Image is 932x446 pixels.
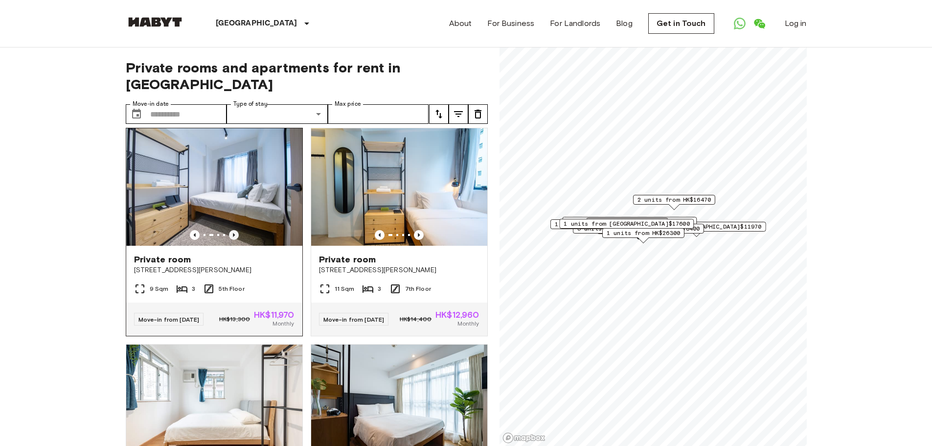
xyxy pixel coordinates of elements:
[400,315,432,324] span: HK$14,400
[435,310,479,319] span: HK$12,960
[335,100,361,108] label: Max price
[468,104,488,124] button: tune
[335,284,355,293] span: 11 Sqm
[273,319,294,328] span: Monthly
[138,316,200,323] span: Move-in from [DATE]
[311,128,488,336] a: Marketing picture of unit HK-01-046-007-01Previous imagePrevious imagePrivate room[STREET_ADDRESS...
[133,100,169,108] label: Move-in date
[126,128,302,246] img: Marketing picture of unit HK-01-046-005-03
[572,224,704,239] div: Map marker
[449,18,472,29] a: About
[126,128,303,336] a: Marketing picture of unit HK-01-046-005-03Marketing picture of unit HK-01-046-005-03Previous imag...
[150,284,169,293] span: 9 Sqm
[590,218,663,227] span: 1 units from HK$10170
[233,100,268,108] label: Type of stay
[378,284,381,293] span: 3
[323,316,385,323] span: Move-in from [DATE]
[216,18,297,29] p: [GEOGRAPHIC_DATA]
[219,315,250,324] span: HK$13,300
[637,195,710,204] span: 2 units from HK$16470
[126,17,184,27] img: Habyt
[429,104,449,124] button: tune
[550,18,600,29] a: For Landlords
[562,217,697,232] div: Map marker
[449,104,468,124] button: tune
[134,265,295,275] span: [STREET_ADDRESS][PERSON_NAME]
[602,228,684,243] div: Map marker
[606,229,680,237] span: 1 units from HK$26300
[616,18,633,29] a: Blog
[750,14,769,33] a: Open WeChat
[190,230,200,240] button: Previous image
[577,224,699,233] span: 5 units from [GEOGRAPHIC_DATA]$8400
[192,284,195,293] span: 3
[134,254,191,265] span: Private room
[414,230,424,240] button: Previous image
[648,13,714,34] a: Get in Touch
[457,319,479,328] span: Monthly
[550,219,681,235] div: Map marker
[319,254,376,265] span: Private room
[127,104,146,124] button: Choose date
[730,14,750,33] a: Open WhatsApp
[559,219,694,234] div: Map marker
[633,195,715,210] div: Map marker
[319,265,479,275] span: [STREET_ADDRESS][PERSON_NAME]
[554,220,677,229] span: 1 units from [GEOGRAPHIC_DATA]$8520
[627,222,766,237] div: Map marker
[586,218,668,233] div: Map marker
[254,310,294,319] span: HK$11,970
[126,59,488,93] span: Private rooms and apartments for rent in [GEOGRAPHIC_DATA]
[487,18,534,29] a: For Business
[632,222,761,231] span: 12 units from [GEOGRAPHIC_DATA]$11970
[229,230,239,240] button: Previous image
[564,219,689,228] span: 1 units from [GEOGRAPHIC_DATA]$17600
[785,18,807,29] a: Log in
[311,128,487,246] img: Marketing picture of unit HK-01-046-007-01
[405,284,431,293] span: 7th Floor
[375,230,385,240] button: Previous image
[502,432,546,444] a: Mapbox logo
[219,284,244,293] span: 5th Floor
[567,217,692,226] span: 2 units from [GEOGRAPHIC_DATA]$16000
